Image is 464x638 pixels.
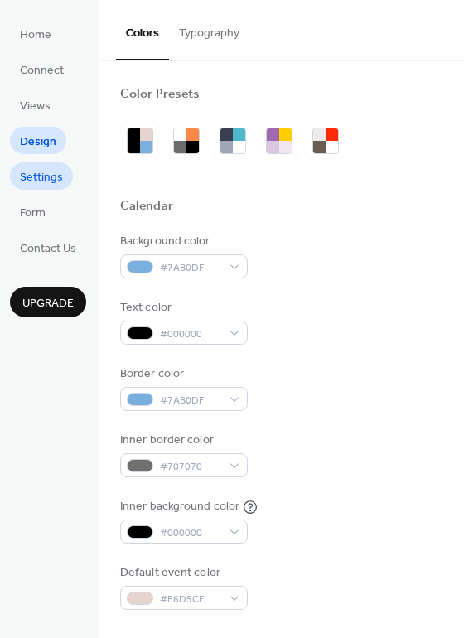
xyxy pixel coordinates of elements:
span: Upgrade [22,295,74,312]
span: #707070 [160,458,221,476]
div: Border color [120,365,244,383]
a: Connect [10,56,74,83]
div: Inner border color [120,432,244,449]
span: Views [20,98,51,115]
a: Home [10,20,61,47]
span: Connect [20,62,64,80]
div: Color Presets [120,86,200,104]
a: Contact Us [10,234,86,261]
button: Upgrade [10,287,86,317]
div: Background color [120,233,244,250]
span: Settings [20,169,63,186]
div: Default event color [120,564,244,582]
span: Form [20,205,46,222]
span: Home [20,27,51,44]
span: #7AB0DF [160,392,221,409]
a: Design [10,127,66,154]
div: Text color [120,299,244,317]
span: Design [20,133,56,151]
a: Settings [10,162,73,190]
div: Inner background color [120,498,239,515]
div: Calendar [120,198,173,215]
span: #E6D5CE [160,591,221,608]
span: #7AB0DF [160,259,221,277]
span: #000000 [160,326,221,343]
a: Views [10,91,60,118]
a: Form [10,198,56,225]
span: Contact Us [20,240,76,258]
span: #000000 [160,524,221,542]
